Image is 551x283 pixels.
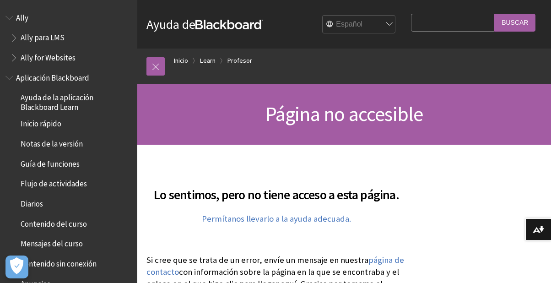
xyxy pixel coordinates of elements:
[21,236,83,249] span: Mensajes del curso
[21,90,131,112] span: Ayuda de la aplicación Blackboard Learn
[5,10,132,65] nav: Book outline for Anthology Ally Help
[146,174,406,204] h2: Lo sentimos, pero no tiene acceso a esta página.
[21,116,61,129] span: Inicio rápido
[146,255,404,278] a: página de contacto
[21,50,76,62] span: Ally for Websites
[16,70,89,82] span: Aplicación Blackboard
[146,16,263,33] a: Ayuda deBlackboard
[200,55,216,66] a: Learn
[195,20,263,29] strong: Blackboard
[202,213,351,224] a: Permítanos llevarlo a la ayuda adecuada.
[21,30,65,43] span: Ally para LMS
[174,55,188,66] a: Inicio
[21,196,43,208] span: Diarios
[21,176,87,189] span: Flujo de actividades
[16,10,28,22] span: Ally
[21,136,83,148] span: Notas de la versión
[5,256,28,278] button: Abrir preferencias
[21,216,87,229] span: Contenido del curso
[494,14,535,32] input: Buscar
[21,156,80,169] span: Guía de funciones
[227,55,252,66] a: Profesor
[265,101,423,126] span: Página no accesible
[323,16,396,34] select: Site Language Selector
[21,256,97,268] span: Contenido sin conexión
